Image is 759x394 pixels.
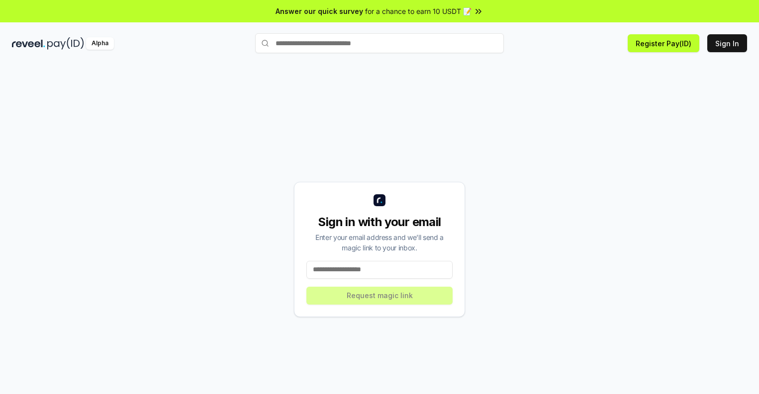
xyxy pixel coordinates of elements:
span: Answer our quick survey [276,6,363,16]
div: Alpha [86,37,114,50]
div: Enter your email address and we’ll send a magic link to your inbox. [306,232,453,253]
div: Sign in with your email [306,214,453,230]
button: Sign In [707,34,747,52]
img: logo_small [374,194,385,206]
span: for a chance to earn 10 USDT 📝 [365,6,472,16]
img: pay_id [47,37,84,50]
img: reveel_dark [12,37,45,50]
button: Register Pay(ID) [628,34,699,52]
